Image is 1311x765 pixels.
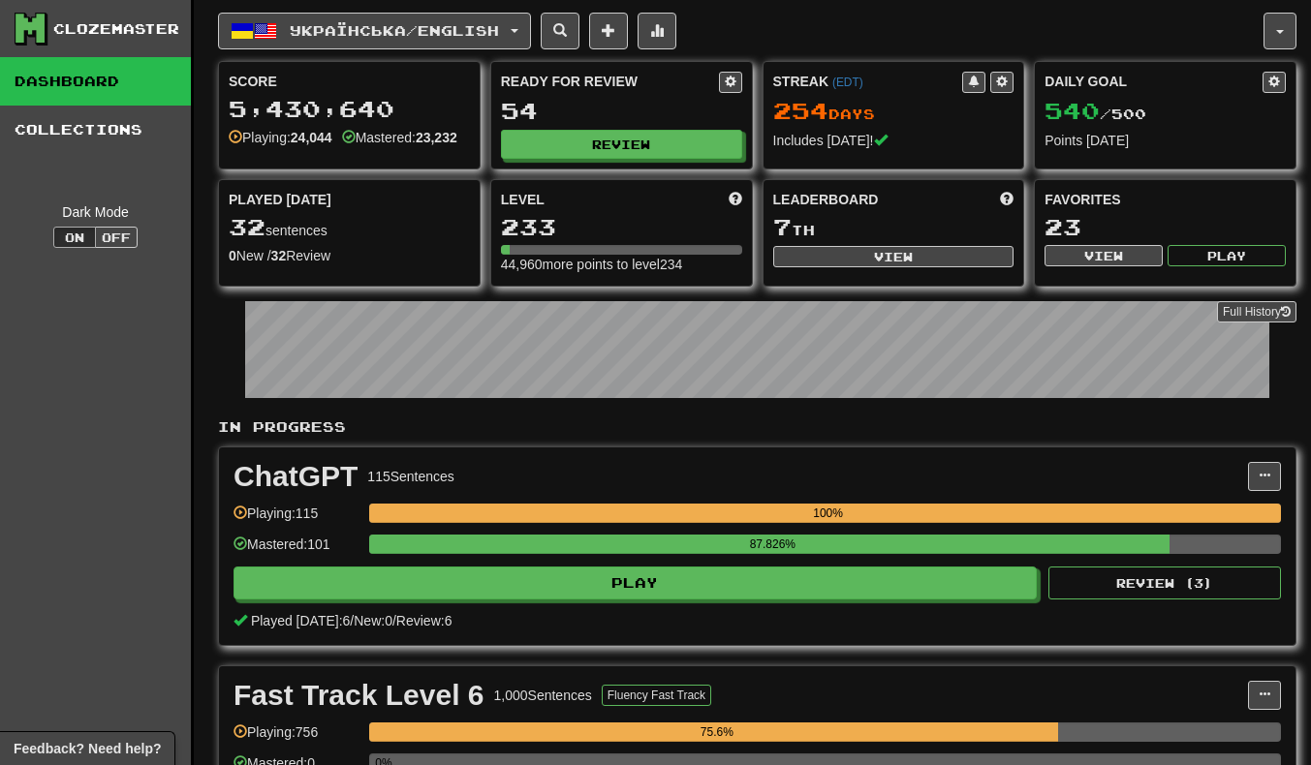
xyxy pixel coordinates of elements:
[494,686,592,705] div: 1,000 Sentences
[638,13,676,49] button: More stats
[1168,245,1286,266] button: Play
[290,22,499,39] span: Українська / English
[1048,566,1281,599] button: Review (3)
[234,462,358,491] div: ChatGPT
[271,248,287,263] strong: 32
[773,246,1014,267] button: View
[501,99,742,123] div: 54
[229,215,470,240] div: sentences
[1045,131,1286,150] div: Points [DATE]
[501,215,742,239] div: 233
[53,227,96,248] button: On
[229,213,265,240] span: 32
[1045,106,1146,122] span: / 500
[229,246,470,265] div: New / Review
[229,72,470,91] div: Score
[367,467,454,486] div: 115 Sentences
[1045,245,1163,266] button: View
[773,72,963,91] div: Streak
[375,535,1170,554] div: 87.826%
[234,722,359,754] div: Playing: 756
[342,128,457,147] div: Mastered:
[501,130,742,159] button: Review
[14,739,161,758] span: Open feedback widget
[1000,190,1014,209] span: This week in points, UTC
[501,255,742,274] div: 44,960 more points to level 234
[229,190,331,209] span: Played [DATE]
[375,722,1058,742] div: 75.6%
[234,566,1037,599] button: Play
[1045,190,1286,209] div: Favorites
[773,213,792,240] span: 7
[541,13,579,49] button: Search sentences
[773,215,1014,240] div: th
[251,613,350,628] span: Played [DATE]: 6
[234,504,359,535] div: Playing: 115
[501,190,545,209] span: Level
[773,99,1014,124] div: Day s
[234,681,484,710] div: Fast Track Level 6
[832,76,863,89] a: (EDT)
[1045,97,1100,124] span: 540
[229,128,332,147] div: Playing:
[234,535,359,566] div: Mastered: 101
[589,13,628,49] button: Add sentence to collection
[729,190,742,209] span: Score more points to level up
[15,202,176,222] div: Dark Mode
[1045,215,1286,239] div: 23
[773,97,828,124] span: 254
[392,613,396,628] span: /
[501,72,719,91] div: Ready for Review
[53,19,179,39] div: Clozemaster
[354,613,392,628] span: New: 0
[773,131,1014,150] div: Includes [DATE]!
[773,190,879,209] span: Leaderboard
[218,417,1296,437] p: In Progress
[375,504,1281,523] div: 100%
[602,685,711,706] button: Fluency Fast Track
[95,227,138,248] button: Off
[1045,72,1263,93] div: Daily Goal
[229,97,470,121] div: 5,430,640
[416,130,457,145] strong: 23,232
[1217,301,1296,322] a: Full History
[229,248,236,263] strong: 0
[291,130,332,145] strong: 24,044
[396,613,453,628] span: Review: 6
[218,13,531,49] button: Українська/English
[350,613,354,628] span: /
